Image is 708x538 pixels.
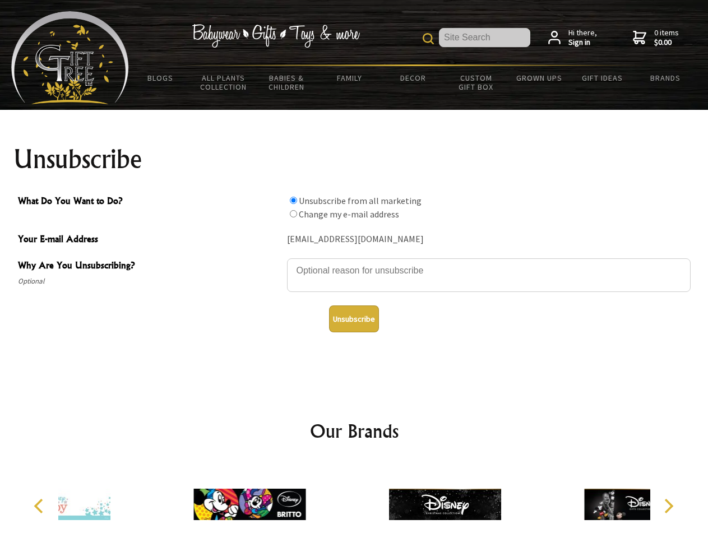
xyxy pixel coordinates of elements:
img: Babyware - Gifts - Toys and more... [11,11,129,104]
a: Decor [381,66,445,90]
a: All Plants Collection [192,66,256,99]
input: Site Search [439,28,530,47]
img: product search [423,33,434,44]
strong: Sign in [568,38,597,48]
span: Your E-mail Address [18,232,281,248]
button: Previous [28,494,53,518]
label: Change my e-mail address [299,208,399,220]
a: Gift Ideas [571,66,634,90]
a: Grown Ups [507,66,571,90]
a: Brands [634,66,697,90]
strong: $0.00 [654,38,679,48]
a: 0 items$0.00 [633,28,679,48]
div: [EMAIL_ADDRESS][DOMAIN_NAME] [287,231,691,248]
span: Why Are You Unsubscribing? [18,258,281,275]
a: Babies & Children [255,66,318,99]
a: Family [318,66,382,90]
a: Hi there,Sign in [548,28,597,48]
button: Unsubscribe [329,305,379,332]
button: Next [656,494,681,518]
span: Hi there, [568,28,597,48]
h1: Unsubscribe [13,146,695,173]
textarea: Why Are You Unsubscribing? [287,258,691,292]
span: What Do You Want to Do? [18,194,281,210]
label: Unsubscribe from all marketing [299,195,422,206]
span: Optional [18,275,281,288]
a: Custom Gift Box [445,66,508,99]
input: What Do You Want to Do? [290,210,297,217]
a: BLOGS [129,66,192,90]
span: 0 items [654,27,679,48]
h2: Our Brands [22,418,686,444]
input: What Do You Want to Do? [290,197,297,204]
img: Babywear - Gifts - Toys & more [192,24,360,48]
